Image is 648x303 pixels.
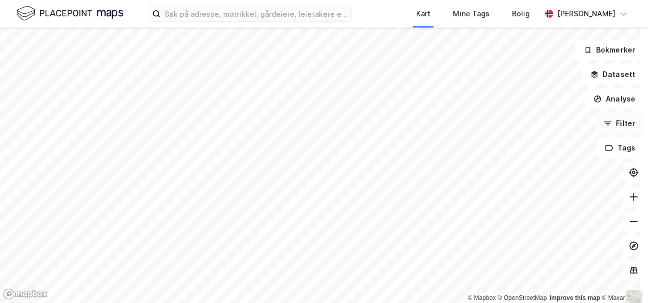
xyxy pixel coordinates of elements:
[468,294,496,301] a: Mapbox
[597,254,648,303] iframe: Chat Widget
[585,89,644,109] button: Analyse
[498,294,547,301] a: OpenStreetMap
[597,254,648,303] div: Kontrollprogram for chat
[550,294,600,301] a: Improve this map
[416,8,430,20] div: Kart
[597,138,644,158] button: Tags
[557,8,615,20] div: [PERSON_NAME]
[3,288,48,300] a: Mapbox homepage
[16,5,123,22] img: logo.f888ab2527a4732fd821a326f86c7f29.svg
[575,40,644,60] button: Bokmerker
[582,64,644,85] button: Datasett
[453,8,490,20] div: Mine Tags
[512,8,530,20] div: Bolig
[160,6,352,21] input: Søk på adresse, matrikkel, gårdeiere, leietakere eller personer
[595,113,644,134] button: Filter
